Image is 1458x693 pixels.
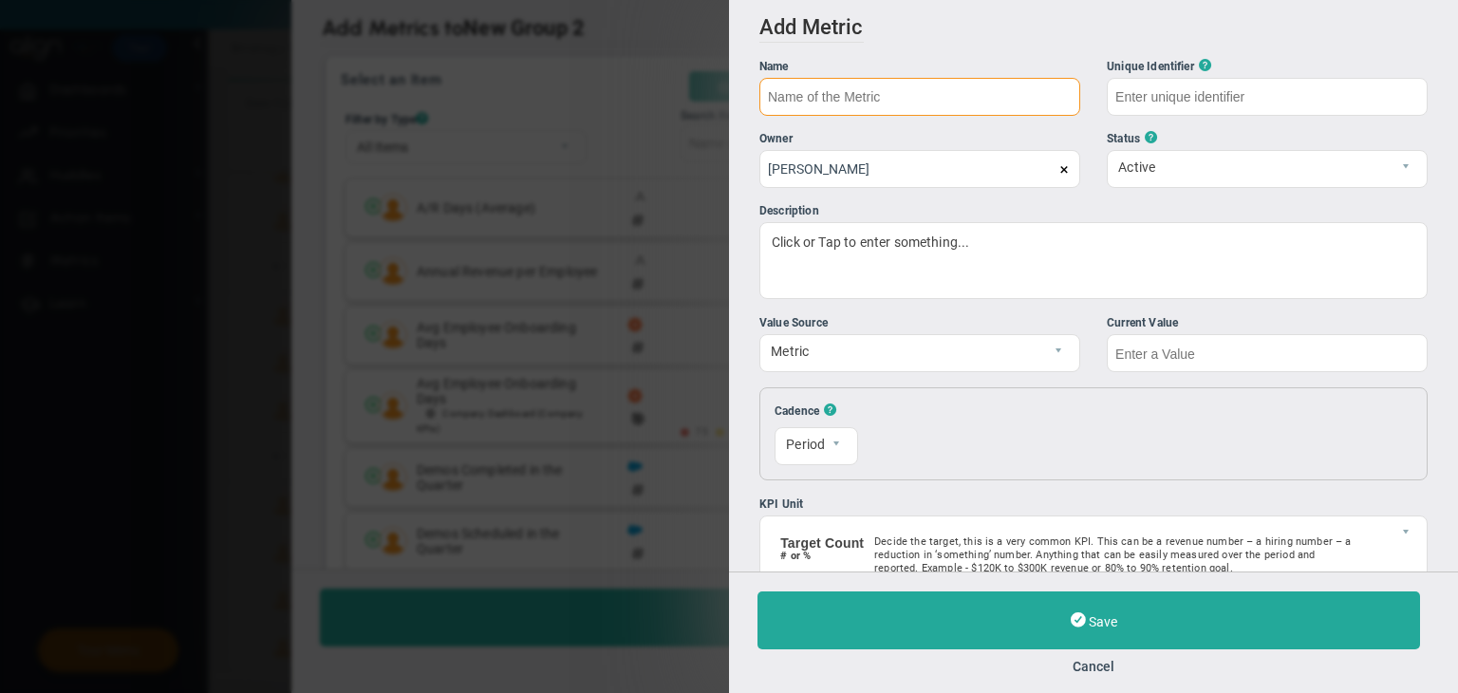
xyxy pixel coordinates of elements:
div: Cadence [775,403,858,418]
span: clear [1080,161,1101,177]
input: Enter unique identifier [1107,78,1428,116]
span: Active [1108,151,1394,183]
div: Status [1107,130,1428,148]
button: Save [757,591,1420,649]
h4: # or % [770,551,864,561]
div: Name [759,58,1080,76]
div: Value Source [759,314,1080,332]
span: select [1394,516,1427,595]
input: Name of the Metric [759,78,1080,116]
span: Metric [802,15,864,39]
span: select [1394,151,1427,187]
div: Current Value [1107,314,1428,332]
div: KPI Unit [759,496,1428,514]
span: Period [776,428,825,460]
div: Click or Tap to enter something... [759,222,1428,299]
label: Target Count [780,535,864,551]
input: Search or Invite Team Members [759,150,1080,188]
div: Owner [759,130,1080,148]
div: Description [759,202,1428,220]
div: Unique Identifier [1107,58,1428,76]
span: Add [759,15,796,39]
span: select [825,428,857,464]
input: Enter a Value [1107,334,1428,372]
button: Cancel [757,659,1430,674]
span: select [1047,335,1079,371]
span: Save [1089,614,1117,629]
p: Decide the target, this is a very common KPI. This can be a revenue number – a hiring number – a ... [874,535,1359,575]
span: Metric [760,335,1047,367]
